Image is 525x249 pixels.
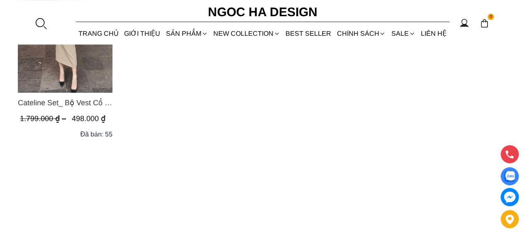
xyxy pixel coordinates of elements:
[388,22,418,44] a: SALE
[501,167,519,185] a: Display image
[200,2,325,22] a: Ngoc Ha Design
[210,22,283,44] a: NEW COLLECTION
[122,22,163,44] a: GIỚI THIỆU
[488,14,494,20] span: 0
[334,22,388,44] div: Chính sách
[20,114,68,123] span: 1.799.000 ₫
[480,19,489,28] img: img-CART-ICON-ksit0nf1
[418,22,449,44] a: LIÊN HỆ
[501,188,519,206] a: messenger
[18,97,112,108] span: Cateline Set_ Bộ Vest Cổ V Đính Cúc Nhí Chân Váy Bút Chì BJ127
[18,97,112,108] a: Link to Cateline Set_ Bộ Vest Cổ V Đính Cúc Nhí Chân Váy Bút Chì BJ127
[283,22,334,44] a: BEST SELLER
[76,22,122,44] a: TRANG CHỦ
[72,114,105,123] span: 498.000 ₫
[163,22,210,44] div: SẢN PHẨM
[80,129,112,139] div: Đã bán: 55
[504,171,515,182] img: Display image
